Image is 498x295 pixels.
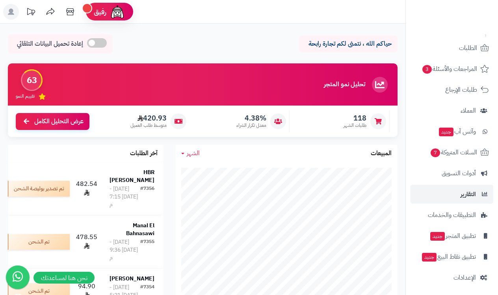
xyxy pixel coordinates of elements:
[140,185,154,209] div: #7356
[453,272,476,283] span: الإعدادات
[411,247,493,266] a: تطبيق نقاط البيعجديد
[34,117,84,126] span: عرض التحليل الكامل
[110,4,125,20] img: ai-face.png
[411,268,493,287] a: الإعدادات
[444,6,491,22] img: logo-2.png
[411,185,493,204] a: التقارير
[411,59,493,78] a: المراجعات والأسئلة3
[140,238,154,262] div: #7355
[7,181,70,197] div: تم تصدير بوليصة الشحن
[126,221,154,237] strong: Manal El Bahnasawi
[130,122,167,129] span: متوسط طلب العميل
[130,150,158,157] h3: آخر الطلبات
[411,80,493,99] a: طلبات الإرجاع
[430,148,440,158] span: 7
[236,122,266,129] span: معدل تكرار الشراء
[422,65,432,74] span: 3
[439,128,453,136] span: جديد
[17,39,83,48] span: إعادة تحميل البيانات التلقائي
[187,148,200,158] span: الشهر
[371,150,392,157] h3: المبيعات
[461,105,476,116] span: العملاء
[428,210,476,221] span: التطبيقات والخدمات
[181,149,200,158] a: الشهر
[442,168,476,179] span: أدوات التسويق
[411,206,493,224] a: التطبيقات والخدمات
[21,4,41,22] a: تحديثات المنصة
[344,122,366,129] span: طلبات الشهر
[411,164,493,183] a: أدوات التسويق
[110,275,154,283] strong: [PERSON_NAME]
[110,238,140,262] div: [DATE] - [DATE] 9:36 م
[110,185,140,209] div: [DATE] - [DATE] 7:15 م
[344,114,366,122] span: 118
[461,189,476,200] span: التقارير
[459,43,477,54] span: الطلبات
[411,226,493,245] a: تطبيق المتجرجديد
[430,232,445,241] span: جديد
[430,147,477,158] span: السلات المتروكة
[411,143,493,162] a: السلات المتروكة7
[73,162,100,215] td: 482.54
[130,114,167,122] span: 420.93
[7,234,70,250] div: تم الشحن
[73,215,100,268] td: 478.55
[429,230,476,241] span: تطبيق المتجر
[236,114,266,122] span: 4.38%
[438,126,476,137] span: وآتس آب
[16,113,89,130] a: عرض التحليل الكامل
[324,81,365,88] h3: تحليل نمو المتجر
[422,253,437,262] span: جديد
[421,251,476,262] span: تطبيق نقاط البيع
[94,7,106,17] span: رفيق
[411,39,493,58] a: الطلبات
[422,63,477,74] span: المراجعات والأسئلة
[411,101,493,120] a: العملاء
[110,168,154,184] strong: HBR [PERSON_NAME]
[411,122,493,141] a: وآتس آبجديد
[305,39,392,48] p: حياكم الله ، نتمنى لكم تجارة رابحة
[16,93,35,100] span: تقييم النمو
[445,84,477,95] span: طلبات الإرجاع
